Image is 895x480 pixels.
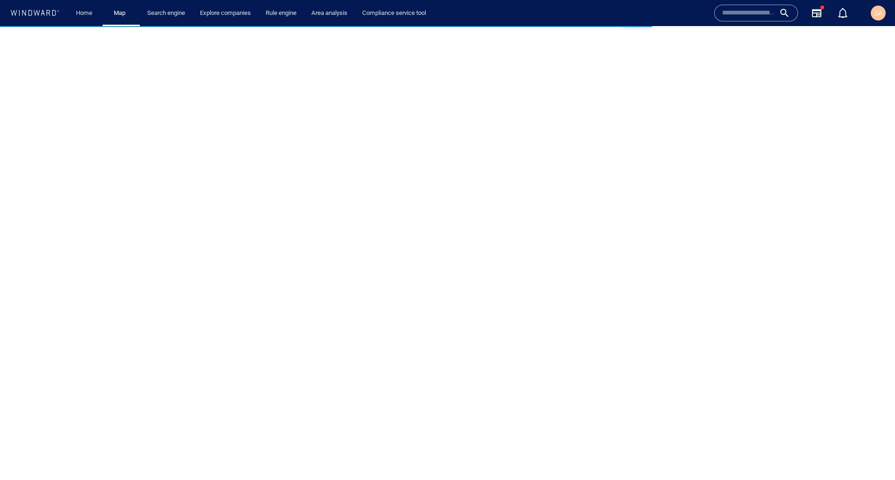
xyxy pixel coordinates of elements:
[110,5,132,21] a: Map
[262,5,300,21] a: Rule engine
[144,5,189,21] a: Search engine
[869,4,888,22] button: SA
[69,5,99,21] button: Home
[106,5,136,21] button: Map
[72,5,96,21] a: Home
[358,5,430,21] a: Compliance service tool
[874,9,882,17] span: SA
[837,7,848,19] div: Notification center
[196,5,255,21] a: Explore companies
[308,5,351,21] a: Area analysis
